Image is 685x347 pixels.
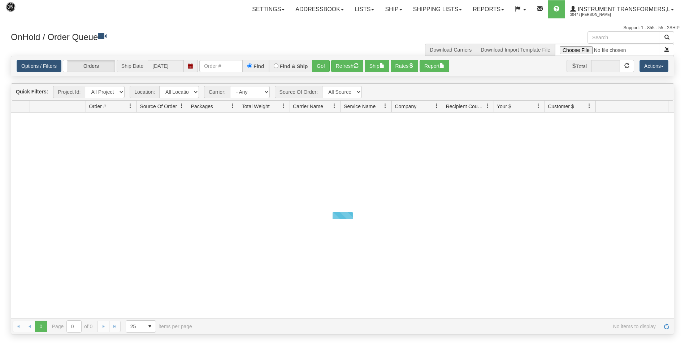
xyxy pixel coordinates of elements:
[199,60,243,72] input: Order #
[640,60,668,72] button: Actions
[365,60,389,72] button: Ship
[275,86,322,98] span: Source Of Order:
[293,103,323,110] span: Carrier Name
[53,86,85,98] span: Project Id:
[331,60,363,72] button: Refresh
[379,100,391,112] a: Service Name filter column settings
[280,64,308,69] label: Find & Ship
[660,31,674,44] button: Search
[532,100,545,112] a: Your $ filter column settings
[11,84,674,101] div: grid toolbar
[130,86,159,98] span: Location:
[253,64,264,69] label: Find
[481,100,494,112] a: Recipient Country filter column settings
[226,100,239,112] a: Packages filter column settings
[89,103,106,110] span: Order #
[481,47,550,53] a: Download Import Template File
[312,60,330,72] button: Go!
[52,320,93,333] span: Page of 0
[5,25,680,31] div: Support: 1 - 855 - 55 - 2SHIP
[63,60,115,72] label: Orders
[130,323,140,330] span: 25
[191,103,213,110] span: Packages
[126,320,192,333] span: items per page
[242,103,270,110] span: Total Weight
[247,0,290,18] a: Settings
[661,321,672,332] a: Refresh
[576,6,670,12] span: Instrument Transformers,L
[668,137,684,210] iframe: chat widget
[16,88,48,95] label: Quick Filters:
[124,100,136,112] a: Order # filter column settings
[140,103,177,110] span: Source Of Order
[204,86,230,98] span: Carrier:
[144,321,156,332] span: select
[395,103,416,110] span: Company
[35,321,47,332] span: Page 0
[290,0,349,18] a: Addressbook
[349,0,380,18] a: Lists
[126,320,156,333] span: Page sizes drop down
[548,103,574,110] span: Customer $
[391,60,419,72] button: Rates
[202,324,656,329] span: No items to display
[555,44,660,56] input: Import
[567,60,591,72] span: Total
[565,0,679,18] a: Instrument Transformers,L 3047 / [PERSON_NAME]
[420,60,449,72] button: Report
[328,100,341,112] a: Carrier Name filter column settings
[497,103,511,110] span: Your $
[467,0,510,18] a: Reports
[430,100,443,112] a: Company filter column settings
[570,11,624,18] span: 3047 / [PERSON_NAME]
[277,100,290,112] a: Total Weight filter column settings
[5,2,42,20] img: logo3047.jpg
[175,100,188,112] a: Source Of Order filter column settings
[446,103,485,110] span: Recipient Country
[380,0,407,18] a: Ship
[344,103,376,110] span: Service Name
[588,31,660,44] input: Search
[11,31,337,42] h3: OnHold / Order Queue
[583,100,595,112] a: Customer $ filter column settings
[17,60,61,72] a: Options / Filters
[430,47,472,53] a: Download Carriers
[117,60,148,72] span: Ship Date
[408,0,467,18] a: Shipping lists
